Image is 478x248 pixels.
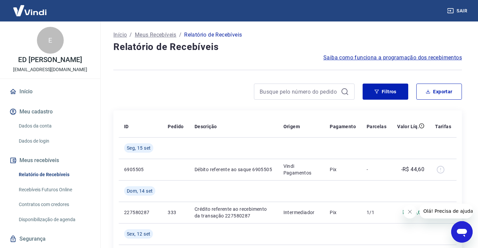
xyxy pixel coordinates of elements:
p: Pix [330,209,356,216]
p: / [179,31,181,39]
span: Dom, 14 set [127,188,153,194]
p: Pagamento [330,123,356,130]
span: Seg, 15 set [127,145,151,151]
p: Parcelas [367,123,386,130]
a: Meus Recebíveis [135,31,176,39]
p: Intermediador [283,209,319,216]
a: Segurança [8,232,92,246]
p: Tarifas [435,123,451,130]
a: Disponibilização de agenda [16,213,92,227]
p: Origem [283,123,300,130]
button: Exportar [416,84,462,100]
p: Pix [330,166,356,173]
p: Crédito referente ao recebimento da transação 227580287 [195,206,273,219]
p: 333 [168,209,183,216]
a: Início [113,31,127,39]
iframe: Fechar mensagem [403,205,417,218]
a: Saiba como funciona a programação dos recebimentos [323,54,462,62]
p: R$ 44,60 [403,208,424,216]
iframe: Mensagem da empresa [419,204,473,218]
button: Filtros [363,84,408,100]
p: ED [PERSON_NAME] [18,56,82,63]
p: Descrição [195,123,217,130]
p: Débito referente ao saque 6905505 [195,166,273,173]
p: - [367,166,386,173]
div: E [37,27,64,54]
p: Valor Líq. [397,123,419,130]
a: Dados da conta [16,119,92,133]
p: 6905505 [124,166,157,173]
button: Meus recebíveis [8,153,92,168]
p: ID [124,123,129,130]
p: -R$ 44,60 [401,165,425,173]
iframe: Botão para abrir a janela de mensagens [451,221,473,243]
span: Sex, 12 set [127,231,150,237]
button: Meu cadastro [8,104,92,119]
p: / [129,31,132,39]
p: Pedido [168,123,183,130]
a: Relatório de Recebíveis [16,168,92,182]
img: Vindi [8,0,52,21]
span: Olá! Precisa de ajuda? [4,5,56,10]
p: Relatório de Recebíveis [184,31,242,39]
a: Início [8,84,92,99]
input: Busque pelo número do pedido [260,87,338,97]
button: Sair [446,5,470,17]
p: Vindi Pagamentos [283,163,319,176]
p: 1/1 [367,209,386,216]
a: Recebíveis Futuros Online [16,183,92,197]
a: Contratos com credores [16,198,92,211]
p: 227580287 [124,209,157,216]
p: [EMAIL_ADDRESS][DOMAIN_NAME] [13,66,87,73]
a: Dados de login [16,134,92,148]
h4: Relatório de Recebíveis [113,40,462,54]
